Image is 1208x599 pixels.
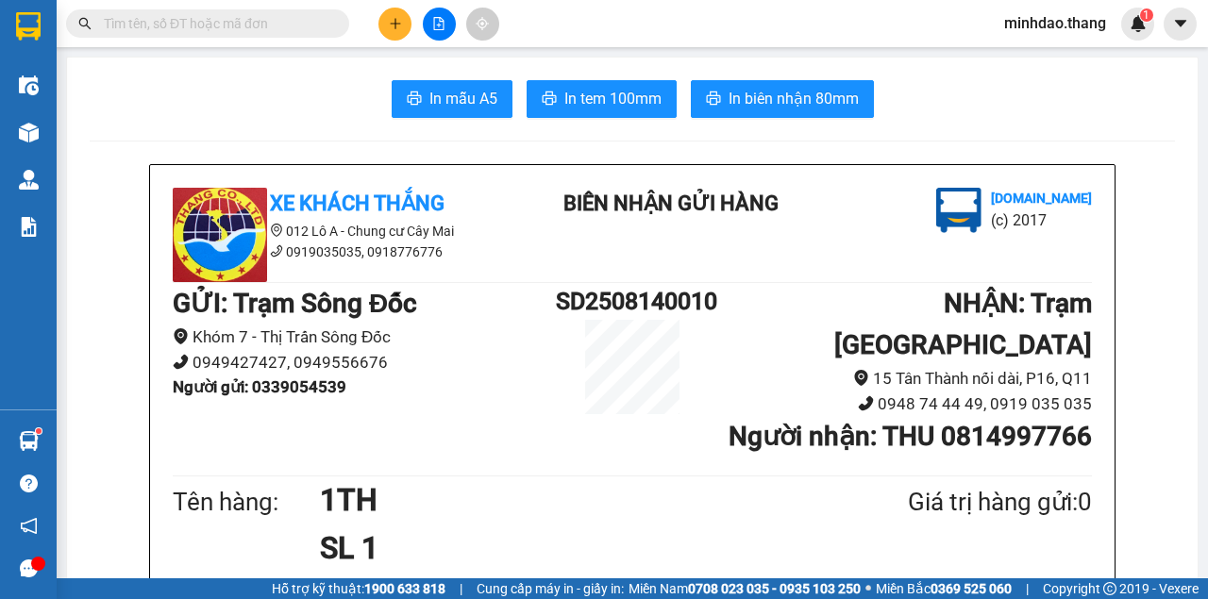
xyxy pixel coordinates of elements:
[19,431,39,451] img: warehouse-icon
[19,217,39,237] img: solution-icon
[691,80,874,118] button: printerIn biên nhận 80mm
[320,476,816,524] h1: 1TH
[389,17,402,30] span: plus
[19,170,39,190] img: warehouse-icon
[858,395,874,411] span: phone
[709,391,1092,417] li: 0948 74 44 49, 0919 035 035
[272,578,445,599] span: Hỗ trợ kỹ thuật:
[19,123,39,142] img: warehouse-icon
[173,241,512,262] li: 0919035035, 0918776776
[423,8,456,41] button: file-add
[1103,582,1116,595] span: copyright
[78,17,92,30] span: search
[460,578,462,599] span: |
[564,87,662,110] span: In tem 100mm
[1026,578,1029,599] span: |
[270,191,445,215] b: Xe Khách THẮNG
[729,421,1092,452] b: Người nhận : THU 0814997766
[270,244,283,258] span: phone
[989,11,1121,35] span: minhdao.thang
[320,524,816,572] h1: SL 1
[556,283,709,320] h1: SD2508140010
[991,208,1092,232] li: (c) 2017
[173,328,189,344] span: environment
[173,483,320,522] div: Tên hàng:
[709,366,1092,391] li: 15 Tân Thành nối dài, P16, Q11
[173,288,417,319] b: GỬI : Trạm Sông Đốc
[542,91,557,108] span: printer
[19,75,39,95] img: warehouse-icon
[392,80,512,118] button: printerIn mẫu A5
[853,370,869,386] span: environment
[876,578,1012,599] span: Miền Bắc
[16,12,41,41] img: logo-vxr
[1172,15,1189,32] span: caret-down
[865,585,871,592] span: ⚪️
[270,224,283,237] span: environment
[991,191,1092,206] b: [DOMAIN_NAME]
[173,221,512,241] li: 012 Lô A - Chung cư Cây Mai
[173,188,267,282] img: logo.jpg
[429,87,497,110] span: In mẫu A5
[936,188,981,233] img: logo.jpg
[1143,8,1149,22] span: 1
[834,288,1092,360] b: NHẬN : Trạm [GEOGRAPHIC_DATA]
[466,8,499,41] button: aim
[1130,15,1147,32] img: icon-new-feature
[104,13,327,34] input: Tìm tên, số ĐT hoặc mã đơn
[729,87,859,110] span: In biên nhận 80mm
[432,17,445,30] span: file-add
[563,191,779,215] b: BIÊN NHẬN GỬI HÀNG
[20,474,38,492] span: question-circle
[1140,8,1153,22] sup: 1
[706,91,721,108] span: printer
[527,80,677,118] button: printerIn tem 100mm
[407,91,422,108] span: printer
[378,8,411,41] button: plus
[173,377,346,396] b: Người gửi : 0339054539
[20,559,38,577] span: message
[173,354,189,370] span: phone
[173,350,556,375] li: 0949427427, 0949556676
[629,578,861,599] span: Miền Nam
[36,428,42,434] sup: 1
[1164,8,1197,41] button: caret-down
[816,483,1092,522] div: Giá trị hàng gửi: 0
[364,581,445,596] strong: 1900 633 818
[477,578,624,599] span: Cung cấp máy in - giấy in:
[20,517,38,535] span: notification
[688,581,861,596] strong: 0708 023 035 - 0935 103 250
[476,17,489,30] span: aim
[931,581,1012,596] strong: 0369 525 060
[173,324,556,350] li: Khóm 7 - Thị Trấn Sông Đốc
